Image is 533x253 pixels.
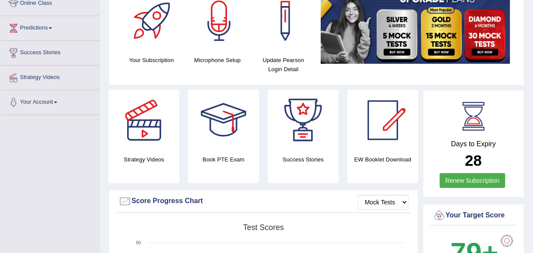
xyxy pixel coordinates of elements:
[0,66,99,87] a: Strategy Videos
[189,56,246,65] h4: Microphone Setup
[433,209,515,222] div: Your Target Score
[188,155,259,164] h4: Book PTE Exam
[243,223,284,232] tspan: Test scores
[347,155,418,164] h4: EW Booklet Download
[109,155,179,164] h4: Strategy Videos
[255,56,312,74] h4: Update Pearson Login Detail
[0,16,99,38] a: Predictions
[268,155,339,164] h4: Success Stories
[0,90,99,112] a: Your Account
[136,240,141,245] text: 90
[465,152,482,169] b: 28
[433,140,515,148] h4: Days to Expiry
[118,195,408,208] div: Score Progress Chart
[0,41,99,62] a: Success Stories
[440,173,505,188] a: Renew Subscription
[123,56,180,65] h4: Your Subscription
